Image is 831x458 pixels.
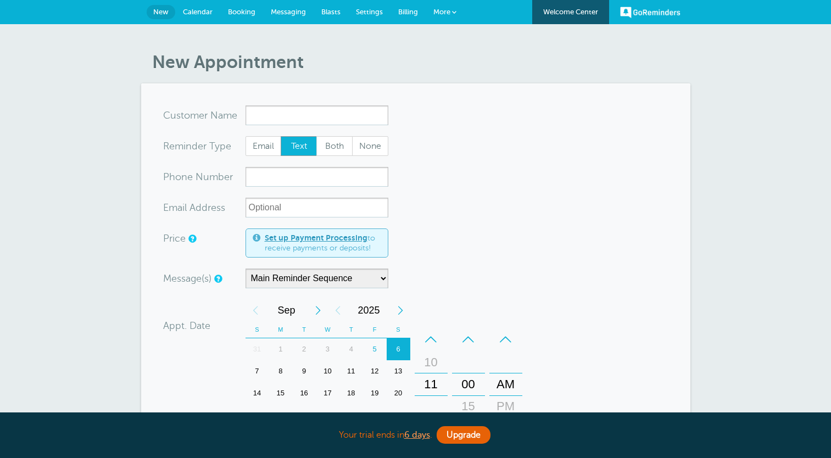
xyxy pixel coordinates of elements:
div: Monday, September 8 [269,360,292,382]
div: Wednesday, September 10 [316,360,339,382]
span: il Add [182,203,208,213]
div: Minutes [452,328,485,440]
span: ne Nu [181,172,209,182]
div: 14 [246,382,269,404]
span: Settings [356,8,383,16]
span: Blasts [321,8,341,16]
div: 11 [339,360,363,382]
a: New [147,5,175,19]
div: Monday, September 22 [269,404,292,426]
span: None [353,137,388,155]
div: 10 [418,351,444,373]
div: 26 [363,404,387,426]
div: Hours [415,328,448,440]
div: Sunday, September 7 [246,360,269,382]
span: to receive payments or deposits! [265,233,381,253]
span: Ema [163,203,182,213]
a: 6 days [404,430,430,440]
div: 24 [316,404,339,426]
span: September [265,299,308,321]
span: Booking [228,8,255,16]
span: Pho [163,172,181,182]
div: mber [163,167,246,187]
div: Thursday, September 4 [339,338,363,360]
div: 20 [387,382,410,404]
span: Email [246,137,281,155]
div: 18 [339,382,363,404]
div: Monday, September 15 [269,382,292,404]
div: 16 [292,382,316,404]
div: Previous Month [246,299,265,321]
a: Upgrade [437,426,490,444]
div: Tuesday, September 9 [292,360,316,382]
th: S [246,321,269,338]
span: More [433,8,450,16]
label: Email [246,136,282,156]
div: Monday, September 1 [269,338,292,360]
div: Wednesday, September 3 [316,338,339,360]
div: 3 [316,338,339,360]
div: Tuesday, September 2 [292,338,316,360]
span: Billing [398,8,418,16]
a: Simple templates and custom messages will use the reminder schedule set under Settings > Reminder... [214,275,221,282]
div: Your trial ends in . [141,423,690,447]
span: 2025 [348,299,391,321]
div: Thursday, September 18 [339,382,363,404]
div: Today, Friday, September 5 [363,338,387,360]
div: Wednesday, September 17 [316,382,339,404]
div: 2 [292,338,316,360]
div: PM [493,395,519,417]
div: 25 [339,404,363,426]
a: An optional price for the appointment. If you set a price, you can include a payment link in your... [188,235,195,242]
div: Friday, September 19 [363,382,387,404]
th: T [339,321,363,338]
label: Message(s) [163,273,211,283]
div: Previous Year [328,299,348,321]
div: Saturday, September 27 [387,404,410,426]
div: 17 [316,382,339,404]
th: T [292,321,316,338]
div: 5 [363,338,387,360]
div: Saturday, September 20 [387,382,410,404]
div: ame [163,105,246,125]
div: 13 [387,360,410,382]
div: 00 [455,373,482,395]
div: Next Year [391,299,410,321]
span: Text [281,137,316,155]
div: Sunday, September 14 [246,382,269,404]
div: 15 [455,395,482,417]
div: Tuesday, September 16 [292,382,316,404]
div: 4 [339,338,363,360]
div: Thursday, September 25 [339,404,363,426]
div: Wednesday, September 24 [316,404,339,426]
span: Messaging [271,8,306,16]
div: Saturday, September 6 [387,338,410,360]
a: Set up Payment Processing [265,233,367,242]
div: Next Month [308,299,328,321]
div: 9 [292,360,316,382]
div: 22 [269,404,292,426]
div: Friday, September 26 [363,404,387,426]
span: Calendar [183,8,213,16]
div: 6 [387,338,410,360]
label: None [352,136,388,156]
div: Thursday, September 11 [339,360,363,382]
label: Price [163,233,186,243]
div: AM [493,373,519,395]
div: 27 [387,404,410,426]
div: Tuesday, September 23 [292,404,316,426]
div: 21 [246,404,269,426]
th: F [363,321,387,338]
div: Sunday, September 21 [246,404,269,426]
span: Cus [163,110,181,120]
div: 8 [269,360,292,382]
th: W [316,321,339,338]
div: 7 [246,360,269,382]
div: 19 [363,382,387,404]
label: Reminder Type [163,141,231,151]
input: Optional [246,198,388,217]
div: Saturday, September 13 [387,360,410,382]
div: 10 [316,360,339,382]
div: 15 [269,382,292,404]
